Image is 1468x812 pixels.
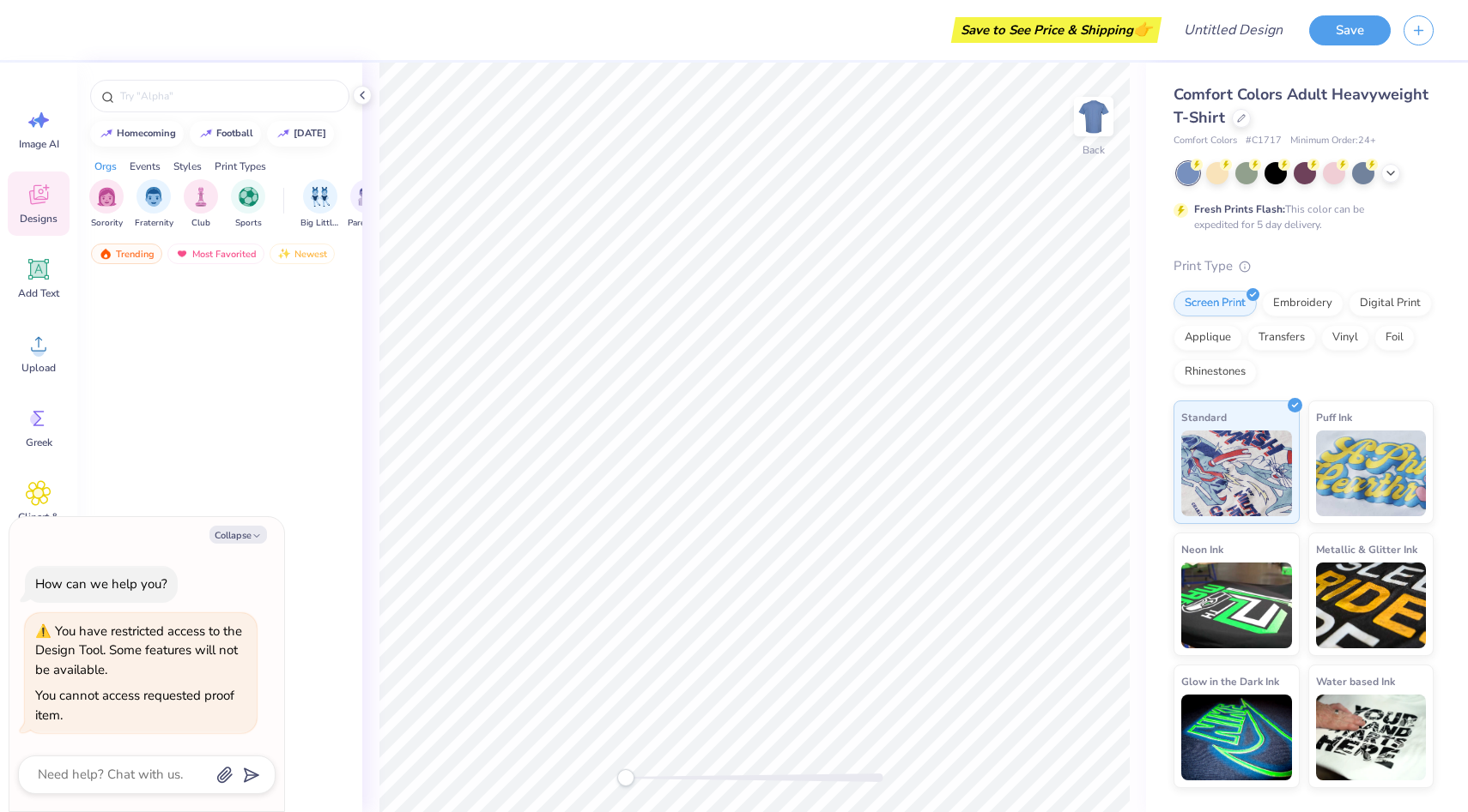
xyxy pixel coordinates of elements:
input: Untitled Design [1170,13,1296,47]
span: Minimum Order: 24 + [1290,134,1376,148]
img: Puff Ink [1316,430,1427,516]
button: filter button [89,179,124,230]
span: Club [191,217,210,230]
div: Back [1083,142,1105,158]
img: Big Little Reveal Image [311,187,330,207]
span: Metallic & Glitter Ink [1316,540,1417,558]
div: How can we help you? [35,575,167,592]
button: Collapse [209,526,267,544]
img: trending.gif [99,248,112,260]
div: Rhinestones [1174,359,1257,385]
button: football [190,121,261,147]
span: Greek [26,436,52,449]
div: Newest [270,244,335,264]
button: filter button [231,179,265,230]
div: Styles [173,159,202,174]
div: homecoming [117,129,176,138]
div: Save to See Price & Shipping [955,17,1157,43]
img: Metallic & Glitter Ink [1316,562,1427,648]
span: Water based Ink [1316,672,1395,690]
div: Trending [91,244,162,264]
img: Neon Ink [1181,562,1292,648]
button: filter button [135,179,173,230]
button: [DATE] [267,121,334,147]
span: Parent's Weekend [348,217,387,230]
div: Print Types [215,159,266,174]
div: Vinyl [1321,325,1369,351]
img: Fraternity Image [144,187,163,207]
div: Print Type [1174,256,1434,276]
span: Fraternity [135,217,173,230]
img: Sorority Image [97,187,117,207]
span: Big Little Reveal [300,217,340,230]
span: Sorority [91,217,123,230]
div: filter for Club [184,179,218,230]
button: filter button [300,179,340,230]
div: You cannot access requested proof item. [35,687,234,724]
div: Digital Print [1349,291,1432,316]
img: Back [1077,99,1111,134]
div: You have restricted access to the Design Tool. Some features will not be available. [35,623,242,678]
img: trend_line.gif [276,129,290,139]
span: Comfort Colors Adult Heavyweight T-Shirt [1174,84,1429,128]
div: halloween [294,129,326,138]
div: Accessibility label [617,769,634,786]
span: # C1717 [1246,134,1282,148]
span: Comfort Colors [1174,134,1237,148]
img: Water based Ink [1316,695,1427,780]
span: 👉 [1133,19,1152,39]
img: most_fav.gif [175,248,189,260]
span: Add Text [18,286,59,300]
img: trend_line.gif [100,129,113,139]
img: Standard [1181,430,1292,516]
div: Orgs [94,159,117,174]
img: Parent's Weekend Image [358,187,378,207]
button: Save [1309,15,1391,45]
strong: Fresh Prints Flash: [1194,202,1285,216]
button: homecoming [90,121,184,147]
span: Sports [235,217,262,230]
div: Most Favorited [167,244,264,264]
div: Embroidery [1262,291,1344,316]
input: Try "Alpha" [118,87,338,105]
div: This color can be expedited for 5 day delivery. [1194,201,1405,232]
span: Upload [21,361,56,375]
div: filter for Parent's Weekend [348,179,387,230]
span: Neon Ink [1181,540,1223,558]
div: Events [130,159,161,174]
img: newest.gif [277,248,291,260]
div: filter for Fraternity [135,179,173,230]
img: Club Image [191,187,210,207]
div: filter for Sorority [89,179,124,230]
div: Screen Print [1174,291,1257,316]
img: trend_line.gif [199,129,213,139]
div: filter for Sports [231,179,265,230]
button: filter button [184,179,218,230]
div: Foil [1374,325,1415,351]
button: filter button [348,179,387,230]
span: Glow in the Dark Ink [1181,672,1279,690]
span: Puff Ink [1316,408,1352,426]
img: Sports Image [239,187,258,207]
div: football [216,129,253,138]
div: Applique [1174,325,1242,351]
div: Transfers [1247,325,1316,351]
div: filter for Big Little Reveal [300,179,340,230]
span: Image AI [19,137,59,151]
span: Designs [20,212,58,226]
img: Glow in the Dark Ink [1181,695,1292,780]
span: Clipart & logos [10,510,67,538]
span: Standard [1181,408,1227,426]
